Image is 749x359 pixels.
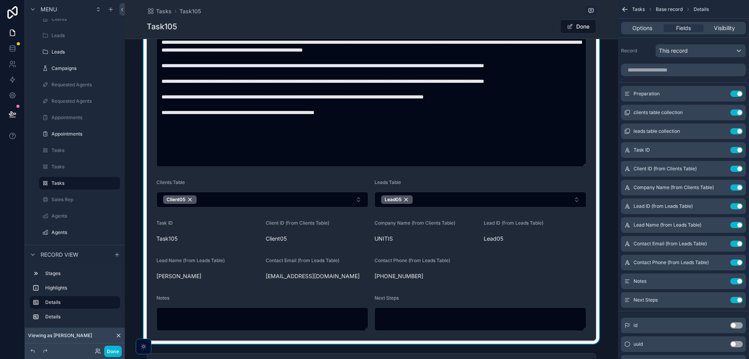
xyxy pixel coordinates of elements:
[41,251,78,259] span: Record view
[374,257,450,263] span: Contact Phone (from Leads Table)
[39,29,120,42] a: Leads
[266,257,339,263] span: Contact Email (from Leads Table)
[484,235,587,243] span: Lead05
[374,179,401,185] span: Leads Table
[266,220,329,226] span: Client ID (from Clients Table)
[51,229,119,236] label: Agents
[634,91,660,97] span: Preparation
[39,226,120,239] a: Agents
[156,257,225,263] span: Lead Name (from Leads Table)
[156,179,185,185] span: Clients Table
[634,128,680,134] span: leads table collection
[39,46,120,58] a: Leads
[39,95,120,107] a: Requested Agents
[632,24,652,32] span: Options
[156,7,172,15] span: Tasks
[45,299,114,305] label: Details
[51,196,119,203] label: Sales Rep
[634,278,646,284] span: Notes
[25,264,125,331] div: scrollable content
[634,241,707,247] span: Contact Email (from Leads Table)
[156,220,173,226] span: Task ID
[374,220,455,226] span: Company Name (from Clients Table)
[28,332,92,339] span: Viewing as [PERSON_NAME]
[39,243,120,255] a: Events
[374,295,399,301] span: Next Steps
[45,314,117,320] label: Details
[655,44,746,57] button: This record
[634,297,658,303] span: Next Steps
[45,285,117,291] label: Highlights
[266,272,369,280] span: [EMAIL_ADDRESS][DOMAIN_NAME]
[156,295,169,301] span: Notes
[39,193,120,206] a: Sales Rep
[656,6,683,13] span: Base record
[39,111,120,124] a: Appointments
[156,235,259,243] span: Task105
[381,195,413,204] button: Unselect 5
[51,65,119,71] label: Campaigns
[634,322,637,329] span: id
[374,192,586,207] button: Select Button
[51,98,119,104] label: Requested Agents
[39,62,120,75] a: Campaigns
[560,20,596,34] button: Done
[147,7,172,15] a: Tasks
[51,114,119,121] label: Appointments
[634,222,701,228] span: Lead Name (from Leads Table)
[39,13,120,25] a: Clients
[39,177,120,189] a: Tasks
[39,161,120,173] a: Tasks
[634,341,643,347] span: uuid
[156,272,259,280] span: [PERSON_NAME]
[39,79,120,91] a: Requested Agents
[634,147,650,153] span: Task ID
[39,210,120,222] a: Agents
[634,184,714,191] span: Company Name (from Clients Table)
[694,6,709,13] span: Details
[634,203,693,209] span: Lead ID (from Leads Table)
[179,7,201,15] a: Task105
[374,235,477,243] span: UNITIS
[634,109,683,116] span: clients table collection
[156,192,368,207] button: Select Button
[51,180,115,186] label: Tasks
[51,147,119,154] label: Tasks
[41,5,57,13] span: Menu
[51,131,119,137] label: Appointments
[104,346,122,357] button: Done
[39,128,120,140] a: Appointments
[632,6,645,13] span: Tasks
[45,270,117,277] label: Stages
[621,48,652,54] label: Record
[634,259,709,266] span: Contact Phone (from Leads Table)
[634,166,697,172] span: Client ID (from Clients Table)
[484,220,543,226] span: Lead ID (from Leads Table)
[374,272,477,280] span: [PHONE_NUMBER]
[51,32,119,39] label: Leads
[51,164,119,170] label: Tasks
[266,235,369,243] span: Client05
[51,82,119,88] label: Requested Agents
[51,213,119,219] label: Agents
[714,24,735,32] span: Visibility
[385,196,401,203] span: Lead05
[51,16,119,22] label: Clients
[39,144,120,157] a: Tasks
[163,195,197,204] button: Unselect 6
[167,196,185,203] span: Client05
[51,49,119,55] label: Leads
[659,47,688,55] span: This record
[147,21,177,32] h1: Task105
[676,24,691,32] span: Fields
